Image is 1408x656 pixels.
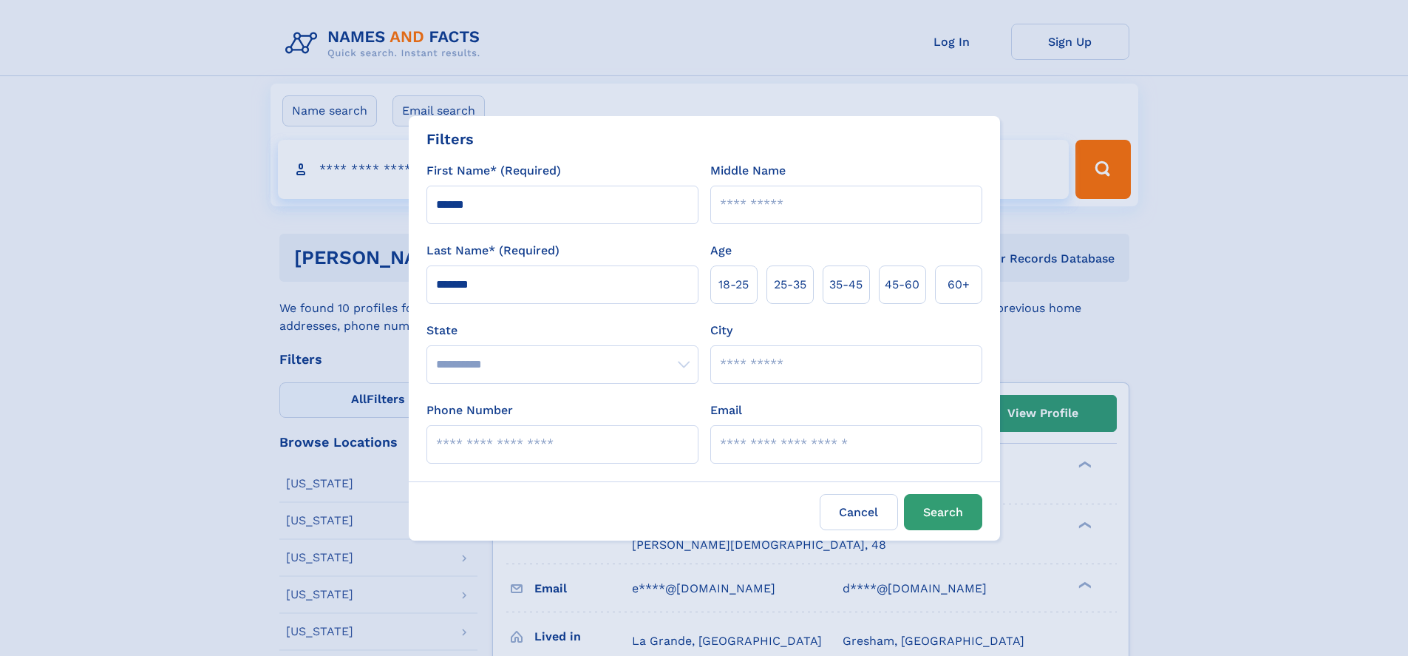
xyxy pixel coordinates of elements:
label: Age [710,242,732,260]
label: City [710,322,732,339]
label: Phone Number [426,402,513,419]
label: State [426,322,698,339]
span: 45‑60 [885,276,919,294]
span: 25‑35 [774,276,806,294]
div: Filters [426,128,474,150]
label: Cancel [820,494,898,530]
button: Search [904,494,982,530]
label: Last Name* (Required) [426,242,560,260]
span: 60+ [948,276,970,294]
label: Middle Name [710,162,786,180]
span: 35‑45 [829,276,863,294]
label: First Name* (Required) [426,162,561,180]
span: 18‑25 [718,276,749,294]
label: Email [710,402,742,419]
